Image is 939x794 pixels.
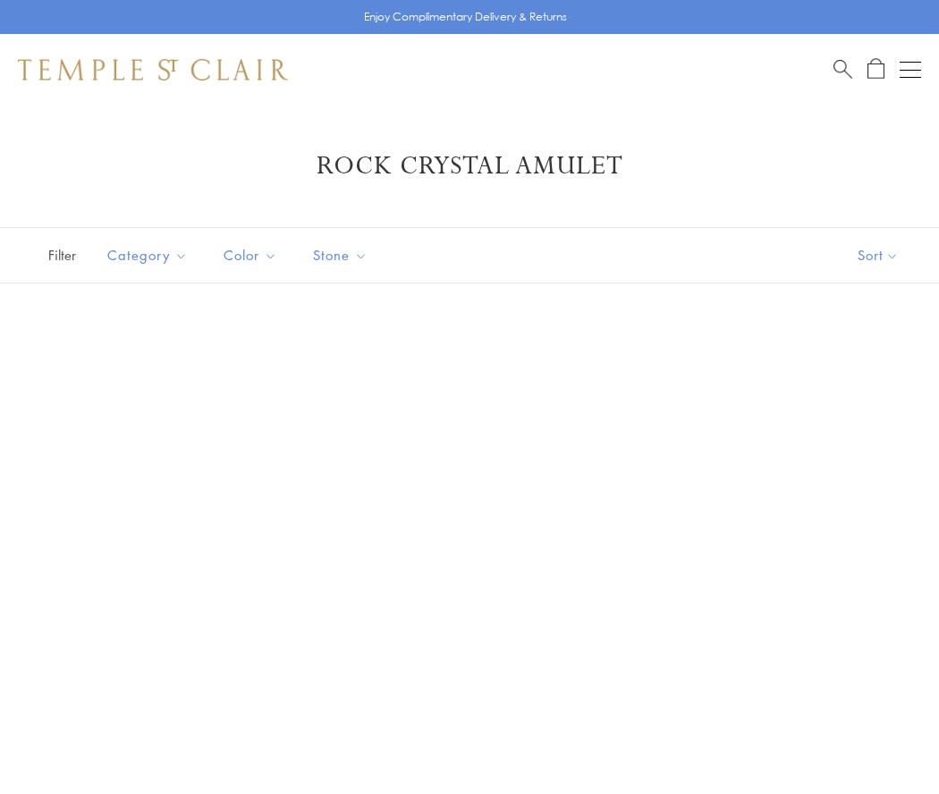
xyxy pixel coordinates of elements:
[817,228,939,283] button: Show sort by
[300,235,381,275] button: Stone
[364,8,567,26] p: Enjoy Complimentary Delivery & Returns
[215,244,291,266] span: Color
[94,235,201,275] button: Category
[18,59,288,80] img: Temple St. Clair
[900,59,921,80] button: Open navigation
[45,150,894,182] h1: Rock Crystal Amulet
[210,235,291,275] button: Color
[98,244,201,266] span: Category
[304,244,381,266] span: Stone
[833,58,852,80] a: Search
[867,58,884,80] a: Open Shopping Bag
